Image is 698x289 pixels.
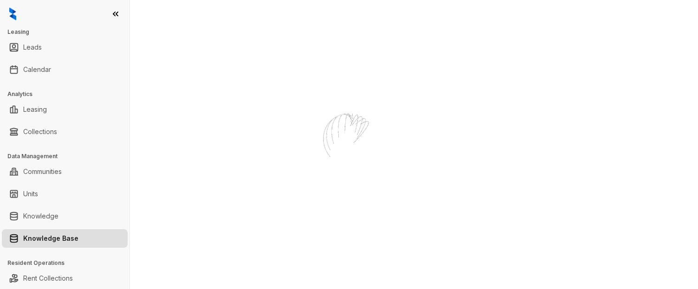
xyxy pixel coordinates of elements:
li: Knowledge Base [2,229,128,248]
h3: Leasing [7,28,129,36]
a: Knowledge [23,207,58,225]
a: Units [23,185,38,203]
li: Leasing [2,100,128,119]
a: Communities [23,162,62,181]
li: Collections [2,122,128,141]
h3: Data Management [7,152,129,161]
h3: Resident Operations [7,259,129,267]
a: Knowledge Base [23,229,78,248]
li: Units [2,185,128,203]
img: logo [9,7,16,20]
a: Leads [23,38,42,57]
a: Rent Collections [23,269,73,288]
li: Calendar [2,60,128,79]
img: Loader [303,94,395,186]
li: Communities [2,162,128,181]
a: Leasing [23,100,47,119]
li: Leads [2,38,128,57]
li: Rent Collections [2,269,128,288]
a: Calendar [23,60,51,79]
h3: Analytics [7,90,129,98]
li: Knowledge [2,207,128,225]
div: Loading... [333,186,366,196]
a: Collections [23,122,57,141]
